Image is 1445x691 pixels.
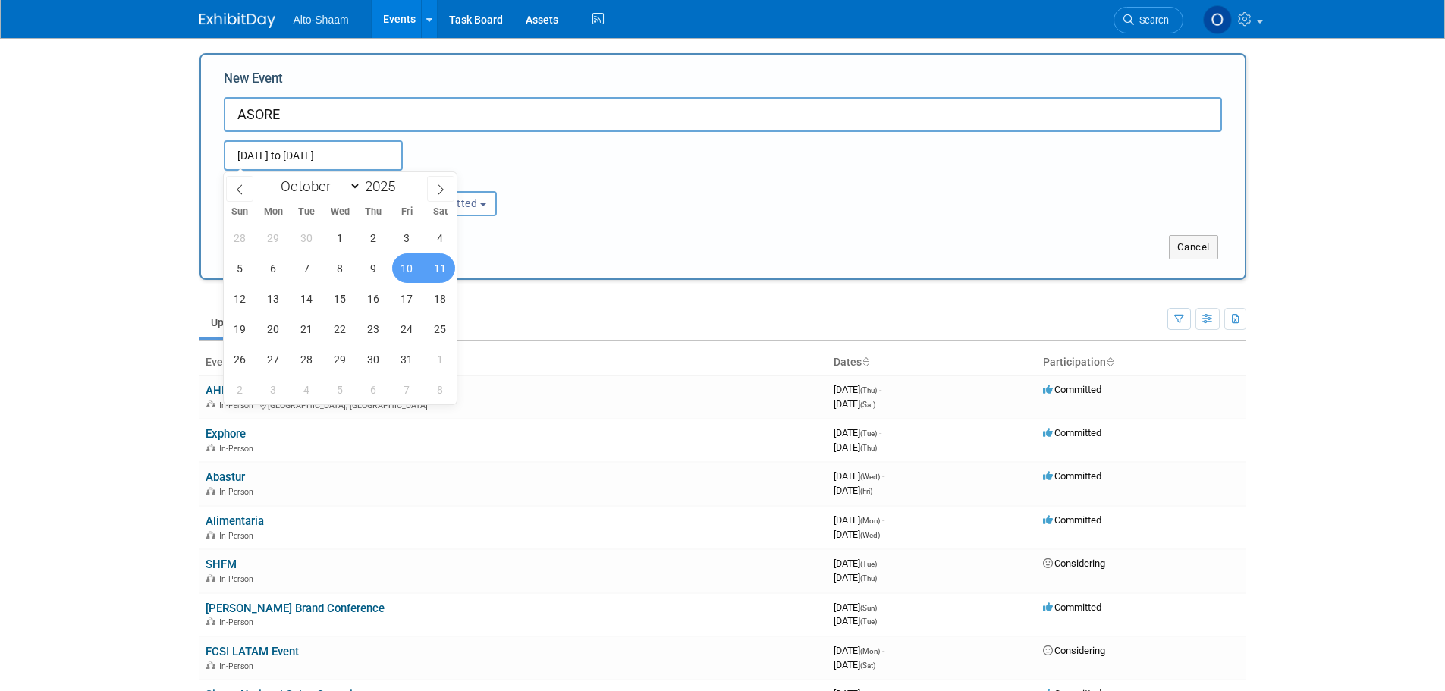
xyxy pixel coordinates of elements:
img: In-Person Event [206,487,215,495]
span: October 23, 2025 [359,314,388,344]
span: October 17, 2025 [392,284,422,313]
span: November 8, 2025 [426,375,455,404]
span: Fri [390,207,423,217]
span: [DATE] [834,645,884,656]
span: Considering [1043,558,1105,569]
span: Committed [1043,470,1101,482]
span: In-Person [219,661,258,671]
span: In-Person [219,574,258,584]
span: October 1, 2025 [325,223,355,253]
span: - [879,384,881,395]
a: Sort by Start Date [862,356,869,368]
img: In-Person Event [206,444,215,451]
span: [DATE] [834,485,872,496]
span: October 28, 2025 [292,344,322,374]
span: [DATE] [834,384,881,395]
label: New Event [224,70,283,93]
span: Considering [1043,645,1105,656]
span: [DATE] [834,470,884,482]
span: In-Person [219,531,258,541]
span: (Mon) [860,517,880,525]
a: Sort by Participation Type [1106,356,1114,368]
span: (Thu) [860,386,877,394]
span: November 3, 2025 [259,375,288,404]
a: Abastur [206,470,245,484]
span: October 8, 2025 [325,253,355,283]
span: [DATE] [834,529,880,540]
span: October 7, 2025 [292,253,322,283]
span: - [879,601,881,613]
th: Dates [828,350,1037,375]
span: Sat [423,207,457,217]
span: October 31, 2025 [392,344,422,374]
span: [DATE] [834,398,875,410]
span: (Wed) [860,473,880,481]
span: October 29, 2025 [325,344,355,374]
th: Event [199,350,828,375]
span: (Sat) [860,661,875,670]
span: November 6, 2025 [359,375,388,404]
select: Month [274,177,361,196]
span: October 24, 2025 [392,314,422,344]
span: October 12, 2025 [225,284,255,313]
span: - [882,470,884,482]
span: October 21, 2025 [292,314,322,344]
span: Committed [1043,601,1101,613]
span: (Thu) [860,444,877,452]
img: In-Person Event [206,531,215,539]
img: Olivia Strasser [1203,5,1232,34]
span: (Tue) [860,617,877,626]
span: Search [1134,14,1169,26]
a: Search [1114,7,1183,33]
span: November 2, 2025 [225,375,255,404]
span: October 25, 2025 [426,314,455,344]
span: October 6, 2025 [259,253,288,283]
span: November 5, 2025 [325,375,355,404]
span: October 20, 2025 [259,314,288,344]
a: SHFM [206,558,237,571]
span: [DATE] [834,514,884,526]
span: September 29, 2025 [259,223,288,253]
input: Name of Trade Show / Conference [224,97,1222,132]
img: In-Person Event [206,617,215,625]
span: (Tue) [860,560,877,568]
span: October 2, 2025 [359,223,388,253]
span: (Tue) [860,429,877,438]
span: November 4, 2025 [292,375,322,404]
span: - [879,427,881,438]
img: In-Person Event [206,574,215,582]
span: November 1, 2025 [426,344,455,374]
span: (Sat) [860,400,875,409]
span: September 28, 2025 [225,223,255,253]
span: October 18, 2025 [426,284,455,313]
span: October 11, 2025 [426,253,455,283]
span: October 26, 2025 [225,344,255,374]
span: October 30, 2025 [359,344,388,374]
button: Cancel [1169,235,1218,259]
span: Committed [1043,384,1101,395]
span: - [879,558,881,569]
span: September 30, 2025 [292,223,322,253]
a: AHF 2025 [206,384,255,397]
span: [DATE] [834,572,877,583]
span: (Fri) [860,487,872,495]
span: October 5, 2025 [225,253,255,283]
span: [DATE] [834,427,881,438]
div: Participation: [394,171,541,190]
a: Exphore [206,427,246,441]
span: October 9, 2025 [359,253,388,283]
a: FCSI LATAM Event [206,645,299,658]
span: - [882,514,884,526]
span: Alto-Shaam [294,14,349,26]
span: [DATE] [834,558,881,569]
a: Upcoming18 [199,308,288,337]
span: In-Person [219,400,258,410]
span: In-Person [219,444,258,454]
span: Tue [290,207,323,217]
span: November 7, 2025 [392,375,422,404]
a: [PERSON_NAME] Brand Conference [206,601,385,615]
span: Wed [323,207,357,217]
span: October 10, 2025 [392,253,422,283]
div: [GEOGRAPHIC_DATA], [GEOGRAPHIC_DATA] [206,398,821,410]
div: Attendance / Format: [224,171,371,190]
